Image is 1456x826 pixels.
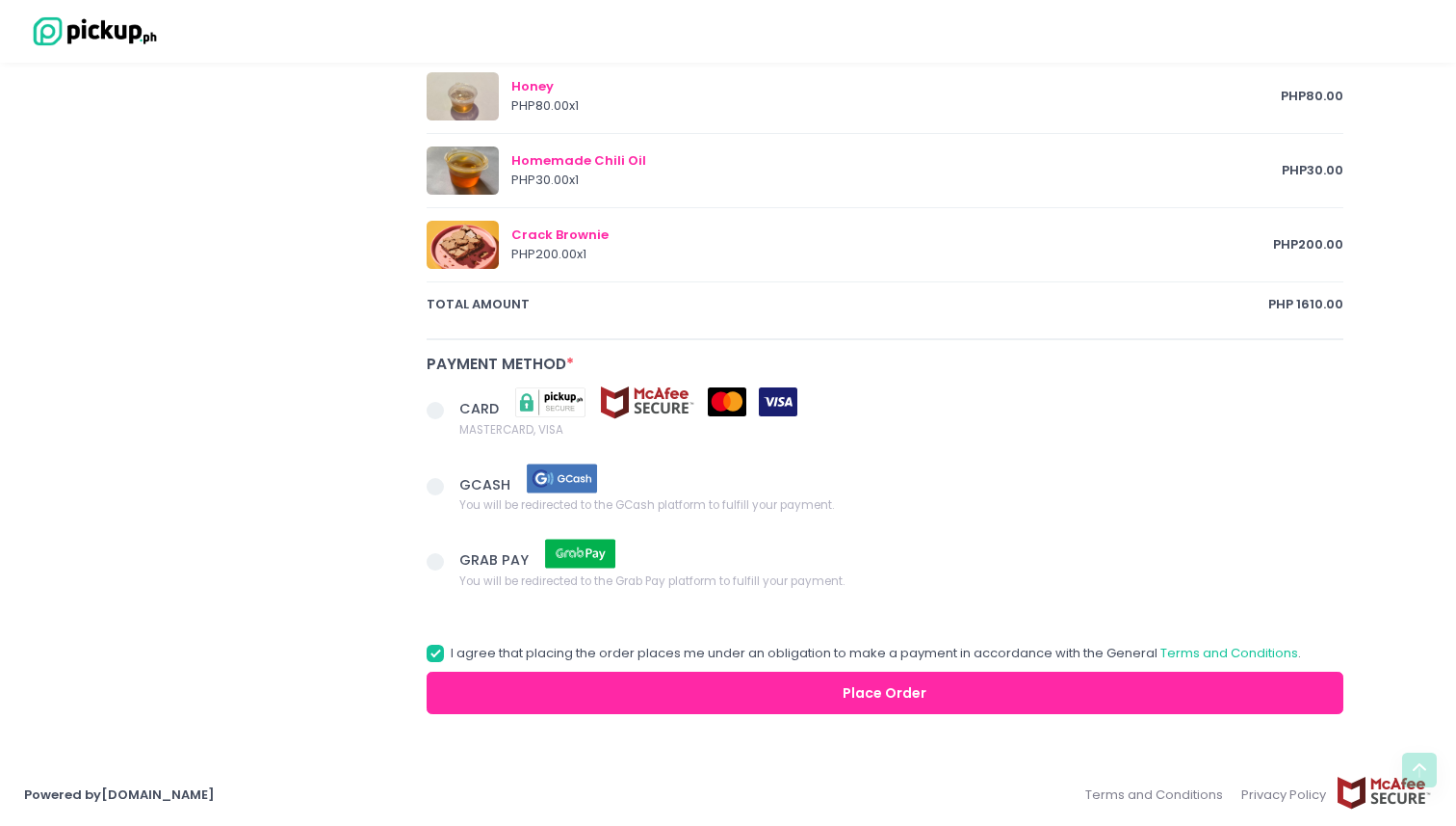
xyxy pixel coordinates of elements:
[759,387,797,416] img: visa
[1336,776,1432,810] img: mcafee-secure
[459,495,834,515] span: You will be redirected to the GCash platform to fulfill your payment.
[427,353,1343,375] div: Payment Method
[1085,776,1233,813] a: Terms and Conditions
[599,386,695,419] img: mcafee-secure
[511,226,1273,245] div: Crack Brownie
[511,171,1282,190] div: PHP 30.00 x 1
[1273,235,1343,254] span: PHP 200.00
[24,786,215,804] a: Powered by[DOMAIN_NAME]
[1160,644,1298,662] a: Terms and Conditions
[511,77,1281,96] div: Honey
[24,14,159,48] img: logo
[514,462,611,495] img: gcash
[1282,161,1343,180] span: PHP 30.00
[459,419,797,439] span: MASTERCARD, VISA
[427,672,1343,715] button: Place Order
[459,474,514,493] span: GCASH
[511,151,1282,171] div: Homemade Chili Oil
[459,399,503,418] span: CARD
[708,387,746,416] img: mastercard
[459,571,845,590] span: You will be redirected to the Grab Pay platform to fulfill your payment.
[511,245,1273,264] div: PHP 200.00 x 1
[1233,776,1337,813] a: Privacy Policy
[459,550,533,570] span: GRAB PAY
[511,96,1281,116] div: PHP 80.00 x 1
[427,644,1301,663] label: I agree that placing the order places me under an obligation to make a payment in accordance with...
[533,537,629,571] img: grab pay
[1281,87,1343,106] span: PHP 80.00
[503,386,599,419] img: pickupsecure
[1268,295,1343,314] span: PHP 1610.00
[427,295,1268,314] span: total amount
